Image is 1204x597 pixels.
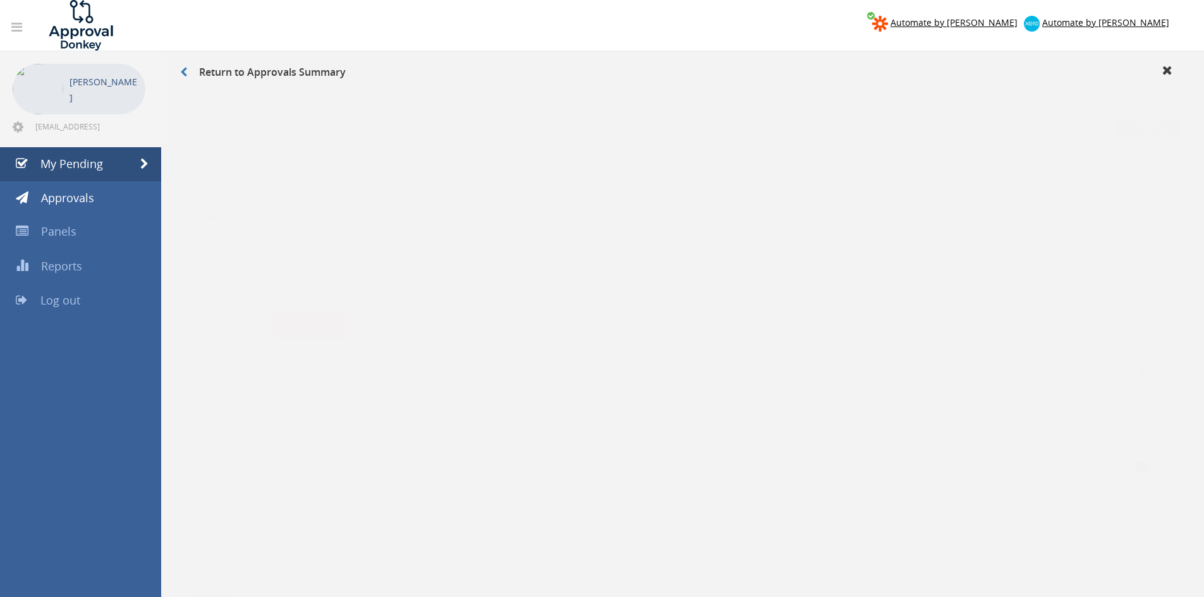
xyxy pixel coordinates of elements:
a: ... .txt [212,347,233,359]
button: Approve [190,299,262,327]
h3: Subject [190,198,1175,210]
h5: Tracking [190,485,1165,498]
img: user-icon.png [197,519,216,532]
h5: Comments [190,404,1165,417]
button: Decline [274,299,345,327]
p: [GEOGRAPHIC_DATA] NA 27092025 Help. Ek moet n toespraak maak op my ma - by my troue. Ek weet nie ... [190,268,1175,280]
img: xero-logo.png [1024,16,1040,32]
span: Automate by [PERSON_NAME] [891,16,1018,28]
span: Pending [1116,109,1180,124]
small: Pending [1096,521,1169,535]
img: zapier-logomark.png [872,16,888,32]
p: [PERSON_NAME] [70,74,139,106]
h4: Vra jou vraag Troues [192,143,1009,154]
span: Panels [41,224,76,239]
p: [PERSON_NAME] [216,519,288,531]
span: Approvals [41,190,94,205]
p: Panel Owner [348,519,396,531]
span: Automate by [PERSON_NAME] [1042,16,1169,28]
h5: History [190,578,1165,591]
span: Log out [40,292,80,308]
small: an hour ago [192,162,234,171]
div: Status [1093,491,1165,500]
span: My Pending [40,156,103,171]
p: Vra Jou Vraag - Troues [190,216,1175,229]
small: 0 comments... [260,162,343,171]
span: Reports [41,258,82,274]
span: [EMAIL_ADDRESS][DOMAIN_NAME] [35,121,143,131]
h3: Description [190,251,1175,262]
h5: Vra Jou Vraag - Troues [190,111,882,126]
h3: Return to Approvals Summary [180,67,346,78]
